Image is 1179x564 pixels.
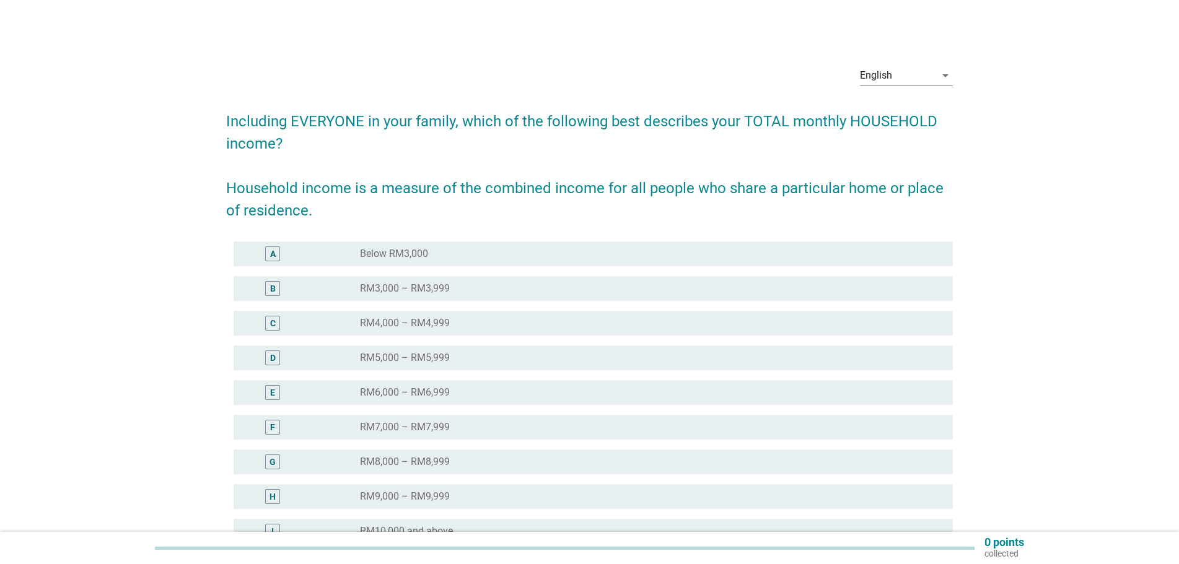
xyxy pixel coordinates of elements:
[360,525,453,537] label: RM10,000 and above
[360,490,450,503] label: RM9,000 – RM9,999
[360,282,450,295] label: RM3,000 – RM3,999
[270,456,276,469] div: G
[360,352,450,364] label: RM5,000 – RM5,999
[984,548,1024,559] p: collected
[270,421,275,434] div: F
[360,456,450,468] label: RM8,000 – RM8,999
[270,282,276,295] div: B
[270,490,276,503] div: H
[360,386,450,399] label: RM6,000 – RM6,999
[270,352,276,365] div: D
[360,317,450,329] label: RM4,000 – RM4,999
[360,421,450,433] label: RM7,000 – RM7,999
[271,525,274,538] div: I
[270,248,276,261] div: A
[860,70,892,81] div: English
[226,98,953,222] h2: Including EVERYONE in your family, which of the following best describes your TOTAL monthly HOUSE...
[270,386,275,399] div: E
[984,537,1024,548] p: 0 points
[360,248,428,260] label: Below RM3,000
[938,68,953,83] i: arrow_drop_down
[270,317,276,330] div: C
